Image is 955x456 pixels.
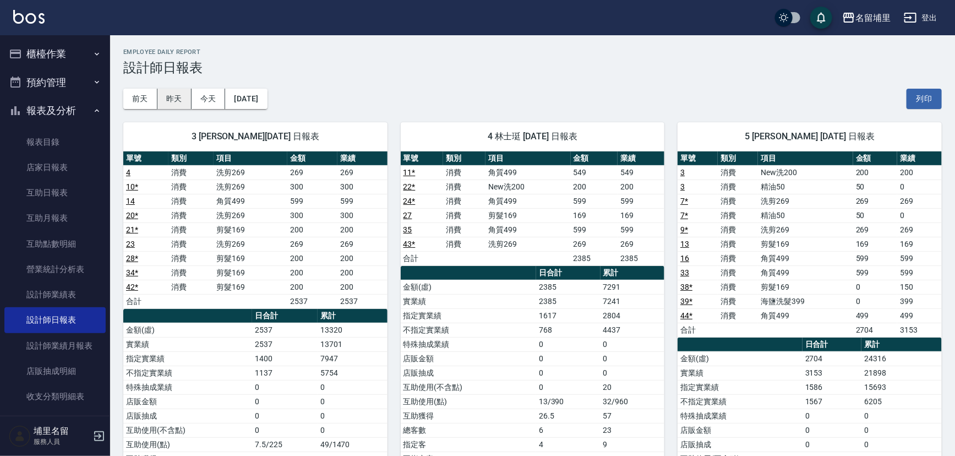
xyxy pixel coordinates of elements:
[601,366,665,380] td: 0
[485,194,570,208] td: 角質499
[287,208,337,222] td: 300
[571,165,618,180] td: 549
[897,251,942,265] td: 599
[853,265,898,280] td: 599
[485,180,570,194] td: New洗200
[485,222,570,237] td: 角質499
[803,437,861,452] td: 0
[803,380,861,394] td: 1586
[853,222,898,237] td: 269
[287,294,337,308] td: 2537
[318,323,388,337] td: 13320
[401,294,536,308] td: 實業績
[571,251,618,265] td: 2385
[853,208,898,222] td: 50
[618,237,664,251] td: 269
[401,251,443,265] td: 合計
[123,380,252,394] td: 特殊抽成業績
[287,151,337,166] th: 金額
[337,265,388,280] td: 200
[401,366,536,380] td: 店販抽成
[214,165,287,180] td: 洗剪269
[855,11,891,25] div: 名留埔里
[214,251,287,265] td: 剪髮169
[168,237,214,251] td: 消費
[803,409,861,423] td: 0
[758,208,853,222] td: 精油50
[758,280,853,294] td: 剪髮169
[252,394,318,409] td: 0
[758,194,853,208] td: 洗剪269
[168,208,214,222] td: 消費
[168,165,214,180] td: 消費
[401,151,665,266] table: a dense table
[718,222,758,237] td: 消費
[214,151,287,166] th: 項目
[601,351,665,366] td: 0
[899,8,942,28] button: 登出
[214,208,287,222] td: 洗剪269
[601,266,665,280] th: 累計
[4,231,106,257] a: 互助點數明細
[252,351,318,366] td: 1400
[536,323,601,337] td: 768
[252,437,318,452] td: 7.5/225
[897,165,942,180] td: 200
[618,208,664,222] td: 169
[401,151,443,166] th: 單號
[168,151,214,166] th: 類別
[678,151,942,338] table: a dense table
[401,394,536,409] td: 互助使用(點)
[318,437,388,452] td: 49/1470
[4,129,106,155] a: 報表目錄
[678,380,803,394] td: 指定實業績
[252,337,318,351] td: 2537
[214,280,287,294] td: 剪髮169
[678,151,718,166] th: 單號
[897,265,942,280] td: 599
[4,359,106,384] a: 店販抽成明細
[897,222,942,237] td: 269
[401,437,536,452] td: 指定客
[536,280,601,294] td: 2385
[758,151,853,166] th: 項目
[536,308,601,323] td: 1617
[601,294,665,308] td: 7241
[897,237,942,251] td: 169
[252,309,318,323] th: 日合計
[403,211,412,220] a: 27
[137,131,374,142] span: 3 [PERSON_NAME][DATE] 日報表
[601,394,665,409] td: 32/960
[252,323,318,337] td: 2537
[252,423,318,437] td: 0
[803,338,861,352] th: 日合計
[803,351,861,366] td: 2704
[13,10,45,24] img: Logo
[126,168,130,177] a: 4
[853,323,898,337] td: 2704
[678,323,718,337] td: 合計
[618,194,664,208] td: 599
[485,208,570,222] td: 剪髮169
[443,194,485,208] td: 消費
[536,423,601,437] td: 6
[157,89,192,109] button: 昨天
[718,280,758,294] td: 消費
[897,151,942,166] th: 業績
[403,225,412,234] a: 35
[678,409,803,423] td: 特殊抽成業績
[897,294,942,308] td: 399
[287,165,337,180] td: 269
[4,96,106,125] button: 報表及分析
[287,222,337,237] td: 200
[126,197,135,205] a: 14
[853,294,898,308] td: 0
[680,268,689,277] a: 33
[126,240,135,248] a: 23
[123,337,252,351] td: 實業績
[9,425,31,447] img: Person
[401,380,536,394] td: 互助使用(不含點)
[536,366,601,380] td: 0
[853,194,898,208] td: 269
[678,423,803,437] td: 店販金額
